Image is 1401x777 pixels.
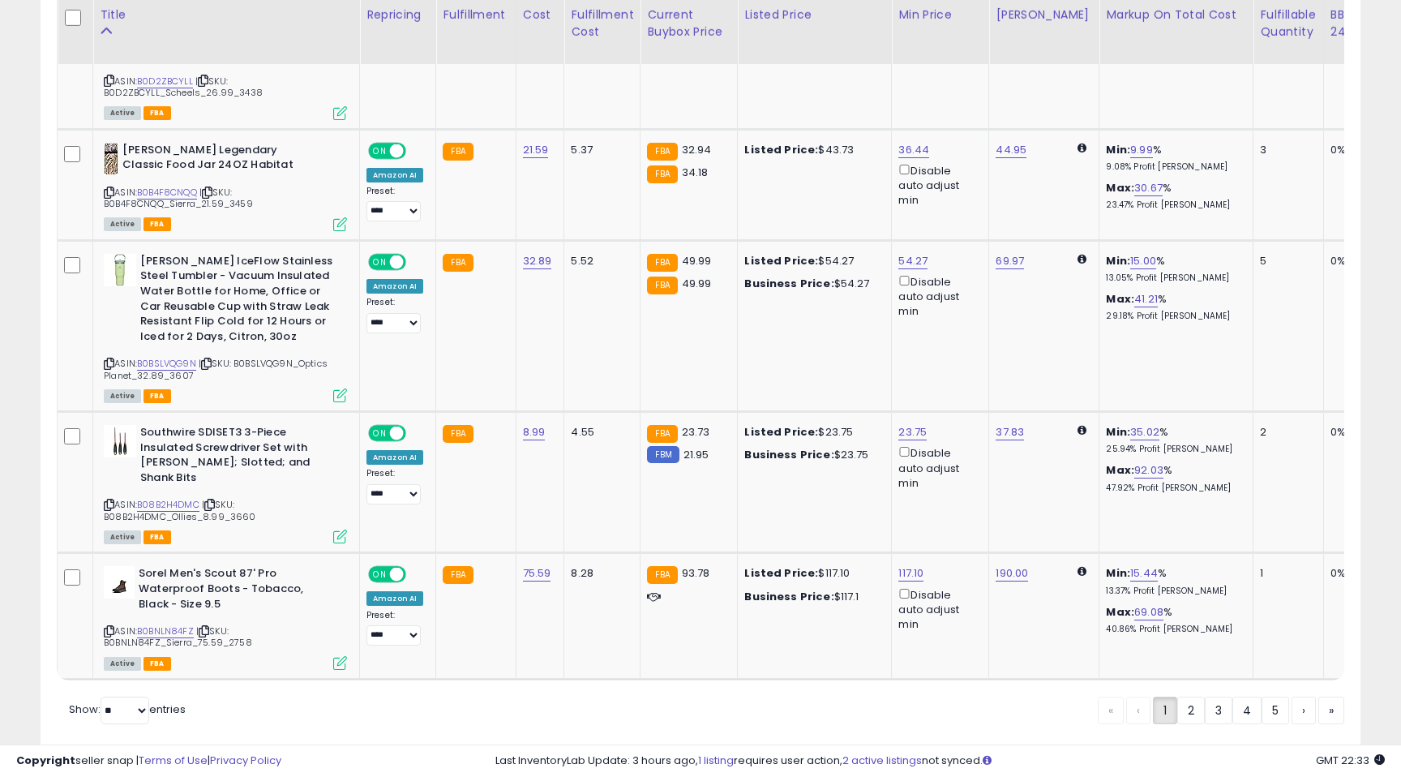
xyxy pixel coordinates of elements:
a: 2 [1177,697,1205,724]
div: % [1106,143,1240,173]
div: Disable auto adjust min [898,273,976,320]
a: 36.44 [898,142,929,158]
div: Preset: [366,468,423,504]
a: 69.97 [996,253,1024,269]
div: $117.10 [744,566,879,581]
div: $54.27 [744,277,879,291]
strong: Copyright [16,753,75,768]
span: All listings currently available for purchase on Amazon [104,106,141,120]
span: FBA [144,530,171,544]
div: 3 [1260,143,1310,157]
img: 31nc1--PAYL._SL40_.jpg [104,425,136,457]
div: $23.75 [744,425,879,440]
div: % [1106,254,1240,284]
span: FBA [144,657,171,671]
div: Title [100,6,353,24]
div: Min Price [898,6,982,24]
a: 69.08 [1134,604,1163,620]
div: Current Buybox Price [647,6,730,41]
a: B0B4F8CNQQ [137,186,197,200]
span: 32.94 [682,142,712,157]
div: % [1106,425,1240,455]
span: OFF [404,427,430,440]
small: FBM [647,446,679,463]
a: 2 active listings [842,753,922,768]
b: [PERSON_NAME] IceFlow Stainless Steel Tumbler - Vacuum Insulated Water Bottle for Home, Office or... [140,254,337,348]
a: 15.44 [1130,565,1158,582]
small: FBA [443,425,473,443]
a: 75.59 [523,565,551,582]
img: 311iPvFw5lL._SL40_.jpg [104,566,135,599]
a: B08B2H4DMC [137,498,199,512]
div: ASIN: [104,425,347,542]
div: $43.73 [744,143,879,157]
span: | SKU: B0BNLN84FZ_Sierra_75.59_2758 [104,625,252,649]
b: Listed Price: [744,142,818,157]
b: Min: [1106,424,1130,440]
span: » [1329,702,1334,719]
p: 25.94% Profit [PERSON_NAME] [1106,444,1240,455]
a: 23.75 [898,424,927,440]
span: | SKU: B0D2ZBCYLL_Scheels_26.99_3438 [104,75,263,99]
div: 5 [1260,254,1310,268]
div: Fulfillable Quantity [1260,6,1316,41]
span: ON [370,427,390,440]
img: 41VuW64I47L._SL40_.jpg [104,143,118,175]
span: 49.99 [682,276,712,291]
a: 190.00 [996,565,1028,582]
div: Amazon AI [366,591,423,606]
small: FBA [647,143,677,161]
div: 8.28 [571,566,628,581]
div: ASIN: [104,143,347,230]
div: Amazon AI [366,279,423,294]
div: [PERSON_NAME] [996,6,1092,24]
div: Fulfillment [443,6,508,24]
div: Last InventoryLab Update: 3 hours ago, requires user action, not synced. [495,753,1385,769]
div: Cost [523,6,558,24]
a: 8.99 [523,424,546,440]
a: 3 [1205,697,1232,724]
b: Listed Price: [744,253,818,268]
b: Business Price: [744,276,833,291]
span: Show: entries [69,702,186,717]
b: Business Price: [744,589,833,604]
div: 4.55 [571,425,628,440]
p: 29.18% Profit [PERSON_NAME] [1106,311,1240,322]
div: Disable auto adjust min [898,444,976,491]
a: 15.00 [1130,253,1156,269]
div: Disable auto adjust min [898,586,976,633]
a: 37.83 [996,424,1024,440]
span: › [1302,702,1305,719]
div: 0% [1330,143,1384,157]
b: Min: [1106,565,1130,581]
small: FBA [647,254,677,272]
div: Amazon AI [366,450,423,465]
a: 5 [1262,697,1289,724]
small: FBA [443,566,473,584]
div: Listed Price [744,6,885,24]
a: 44.95 [996,142,1026,158]
p: 47.92% Profit [PERSON_NAME] [1106,483,1240,494]
a: 32.89 [523,253,552,269]
a: 1 [1153,697,1177,724]
img: 21wn9Gl0bOL._SL40_.jpg [104,254,136,286]
span: All listings currently available for purchase on Amazon [104,530,141,544]
span: All listings currently available for purchase on Amazon [104,217,141,231]
a: 4 [1232,697,1262,724]
b: Listed Price: [744,424,818,440]
a: Terms of Use [139,753,208,768]
p: 23.47% Profit [PERSON_NAME] [1106,200,1240,211]
b: Max: [1106,180,1134,195]
a: 41.21 [1134,291,1158,307]
span: 49.99 [682,253,712,268]
div: $54.27 [744,254,879,268]
div: Preset: [366,297,423,333]
div: 1 [1260,566,1310,581]
span: 23.73 [682,424,710,440]
div: 0% [1330,254,1384,268]
span: 2025-10-10 22:33 GMT [1316,753,1385,768]
span: ON [370,568,390,582]
a: 92.03 [1134,462,1163,479]
span: | SKU: B0BSLVQG9N_Optics Planet_32.89_3607 [104,357,328,381]
span: OFF [404,144,430,157]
